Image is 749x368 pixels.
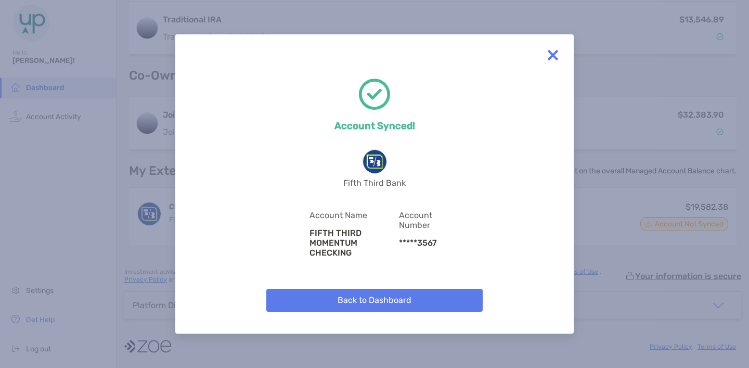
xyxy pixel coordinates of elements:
h3: Account Synced! [334,120,415,132]
span: Account Number [399,210,440,230]
b: FIFTH THIRD MOMENTUM CHECKING [309,228,361,258]
img: Account Synced [359,77,390,110]
span: Account Name [309,210,399,220]
img: Fifth Third Bank [363,150,386,173]
p: Fifth Third Bank [343,176,406,189]
button: Back to Dashboard [266,289,483,312]
img: close modal icon [543,45,563,66]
